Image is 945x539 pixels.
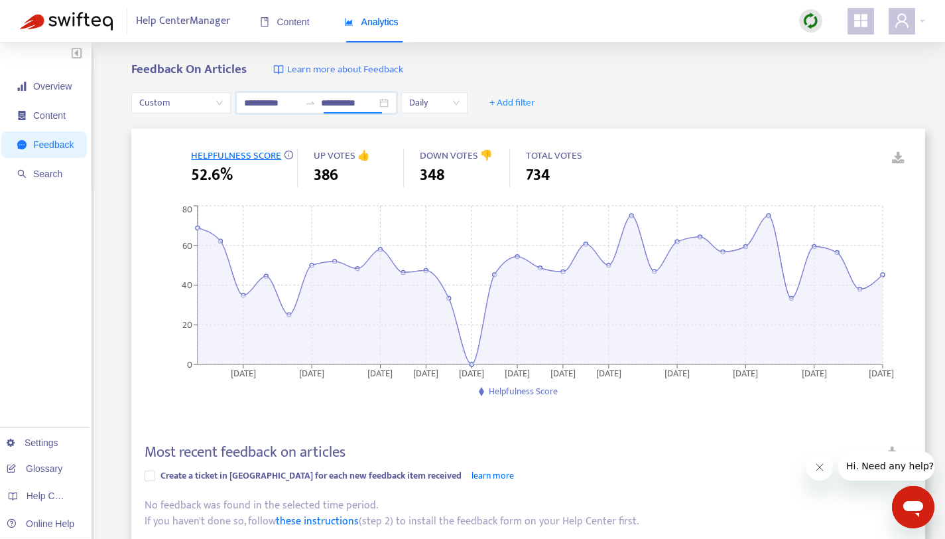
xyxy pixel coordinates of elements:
[489,384,558,399] span: Helpfulness Score
[187,356,192,372] tspan: 0
[260,17,310,27] span: Content
[33,81,72,92] span: Overview
[273,62,403,78] a: Learn more about Feedback
[160,468,462,483] span: Create a ticket in [GEOGRAPHIC_DATA] for each new feedback item received
[314,147,370,164] span: UP VOTES 👍
[182,238,192,253] tspan: 60
[276,512,359,530] a: these instructions
[33,139,74,150] span: Feedback
[550,365,576,380] tspan: [DATE]
[7,518,74,529] a: Online Help
[139,93,223,113] span: Custom
[145,443,346,461] h4: Most recent feedback on articles
[191,147,281,164] span: HELPFULNESS SCORE
[314,163,338,187] span: 386
[145,498,912,514] div: No feedback was found in the selected time period.
[368,365,393,380] tspan: [DATE]
[136,9,230,34] span: Help Center Manager
[479,92,545,114] button: + Add filter
[806,454,833,481] iframe: Close message
[414,365,439,380] tspan: [DATE]
[287,62,403,78] span: Learn more about Feedback
[472,468,514,483] a: learn more
[33,169,62,179] span: Search
[344,17,353,27] span: area-chart
[892,486,934,528] iframe: Button to launch messaging window
[526,147,582,164] span: TOTAL VOTES
[191,163,233,187] span: 52.6%
[838,451,934,481] iframe: Message from company
[853,13,869,29] span: appstore
[665,365,690,380] tspan: [DATE]
[505,365,531,380] tspan: [DATE]
[182,202,192,217] tspan: 80
[526,163,550,187] span: 734
[27,491,81,501] span: Help Centers
[182,277,192,293] tspan: 40
[596,365,621,380] tspan: [DATE]
[489,95,535,111] span: + Add filter
[409,93,460,113] span: Daily
[20,12,113,31] img: Swifteq
[231,365,256,380] tspan: [DATE]
[17,169,27,179] span: search
[305,98,316,108] span: to
[802,13,819,29] img: sync.dc5367851b00ba804db3.png
[131,59,247,80] b: Feedback On Articles
[7,463,62,474] a: Glossary
[273,64,284,75] img: image-link
[300,365,325,380] tspan: [DATE]
[17,111,27,120] span: container
[33,110,66,121] span: Content
[894,13,910,29] span: user
[420,147,493,164] span: DOWN VOTES 👎
[869,365,895,380] tspan: [DATE]
[305,98,316,108] span: swap-right
[260,17,269,27] span: book
[17,82,27,91] span: signal
[344,17,399,27] span: Analytics
[7,437,58,448] a: Settings
[460,365,485,380] tspan: [DATE]
[145,514,912,530] div: If you haven't done so, follow (step 2) to install the feedback form on your Help Center first.
[802,365,827,380] tspan: [DATE]
[182,317,192,333] tspan: 20
[733,365,759,380] tspan: [DATE]
[17,140,27,149] span: message
[420,163,444,187] span: 348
